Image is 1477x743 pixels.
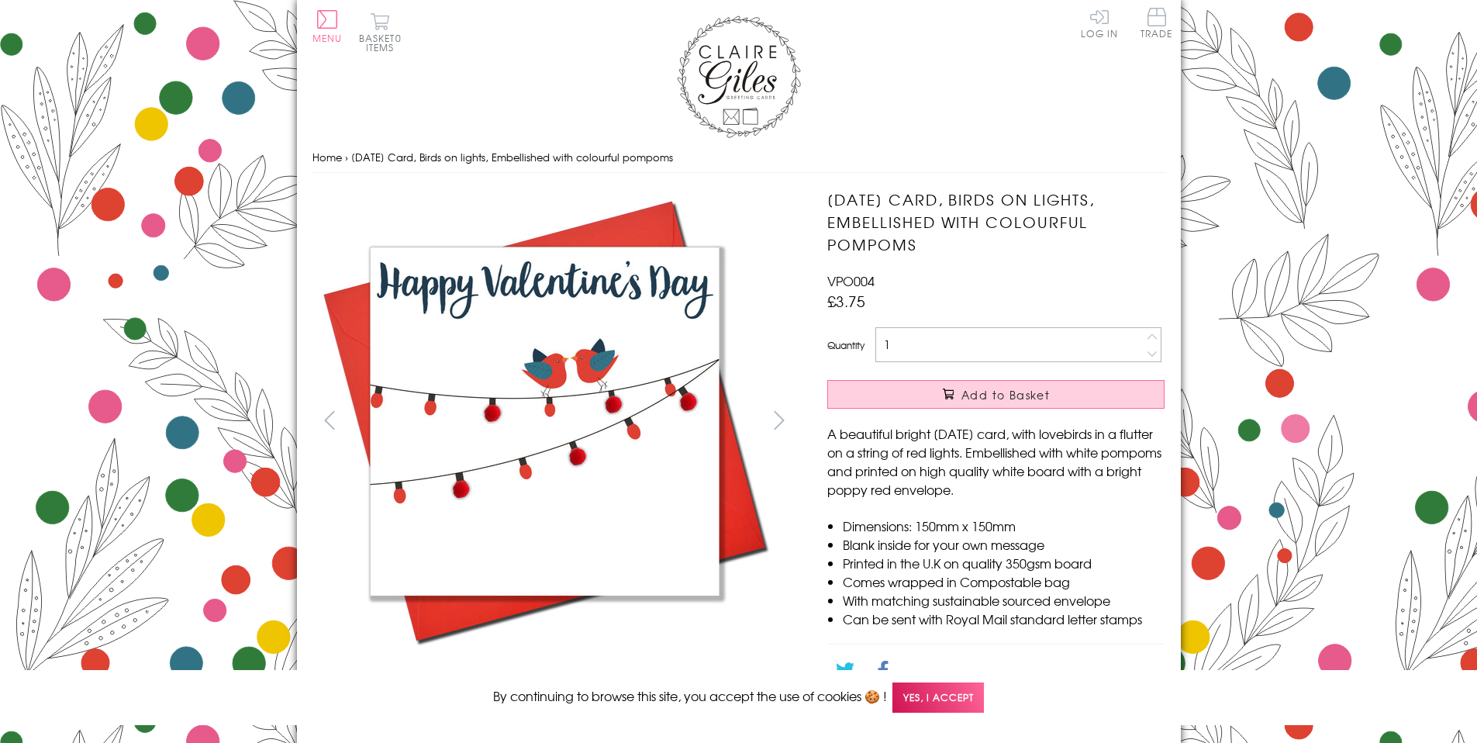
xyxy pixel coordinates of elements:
[312,150,342,164] a: Home
[312,10,343,43] button: Menu
[843,610,1165,628] li: Can be sent with Royal Mail standard letter stamps
[312,188,777,654] img: Valentine's Day Card, Birds on lights, Embellished with colourful pompoms
[1141,8,1173,41] a: Trade
[351,150,673,164] span: [DATE] Card, Birds on lights, Embellished with colourful pompoms
[1141,8,1173,38] span: Trade
[312,31,343,45] span: Menu
[761,403,796,437] button: next
[366,31,402,54] span: 0 items
[827,188,1165,255] h1: [DATE] Card, Birds on lights, Embellished with colourful pompoms
[961,387,1050,403] span: Add to Basket
[827,424,1165,499] p: A beautiful bright [DATE] card, with lovebirds in a flutter on a string of red lights. Embellishe...
[843,591,1165,610] li: With matching sustainable sourced envelope
[827,271,875,290] span: VPO004
[843,535,1165,554] li: Blank inside for your own message
[312,142,1165,174] nav: breadcrumbs
[796,188,1261,654] img: Valentine's Day Card, Birds on lights, Embellished with colourful pompoms
[843,517,1165,535] li: Dimensions: 150mm x 150mm
[312,403,347,437] button: prev
[1081,8,1118,38] a: Log In
[677,16,801,138] img: Claire Giles Greetings Cards
[843,554,1165,572] li: Printed in the U.K on quality 350gsm board
[843,572,1165,591] li: Comes wrapped in Compostable bag
[827,338,864,352] label: Quantity
[892,683,984,713] span: Yes, I accept
[345,150,348,164] span: ›
[827,380,1165,409] button: Add to Basket
[827,290,865,312] span: £3.75
[359,12,402,52] button: Basket0 items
